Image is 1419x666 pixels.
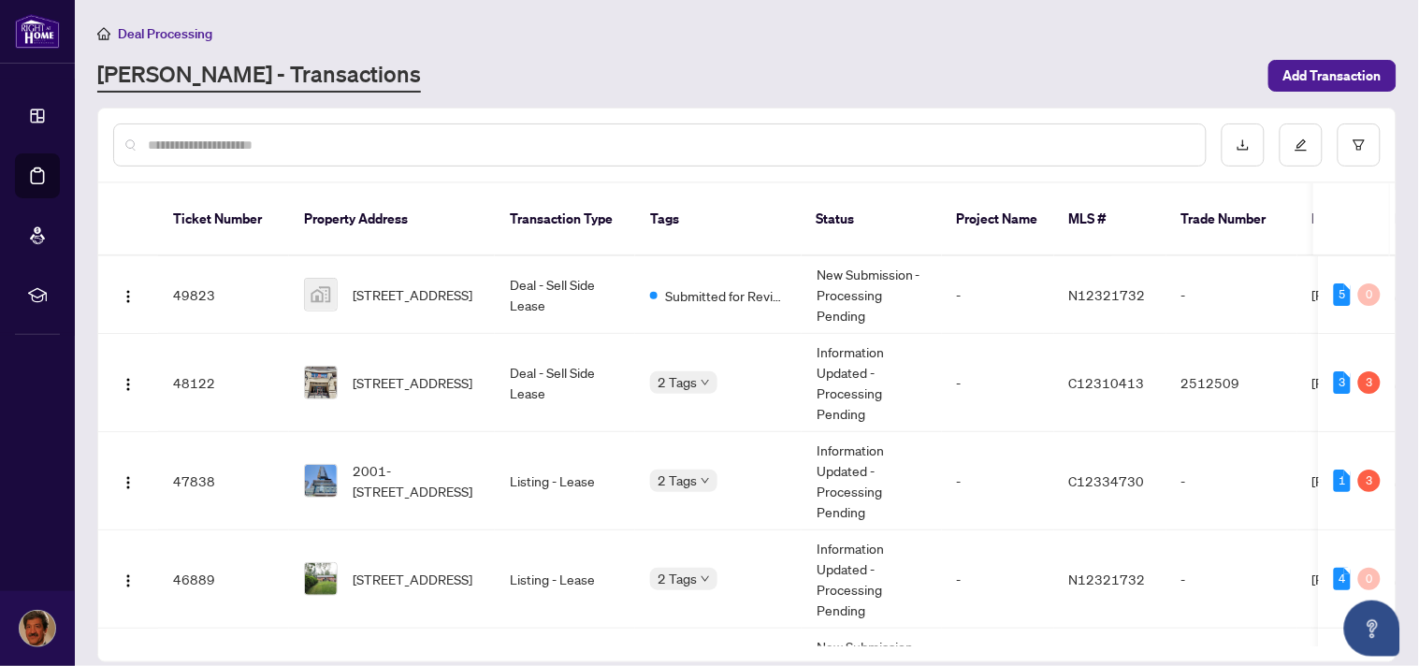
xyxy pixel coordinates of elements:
td: Information Updated - Processing Pending [802,530,942,629]
div: 0 [1358,568,1381,590]
th: Tags [635,183,802,256]
img: logo [15,14,60,49]
td: Listing - Lease [495,530,635,629]
th: Property Address [289,183,495,256]
img: thumbnail-img [305,367,337,398]
td: - [942,256,1054,334]
div: 3 [1334,371,1351,394]
th: Transaction Type [495,183,635,256]
th: Project Name [942,183,1054,256]
span: filter [1353,138,1366,152]
div: 0 [1358,283,1381,306]
button: Logo [113,368,143,398]
span: down [701,574,710,584]
button: Add Transaction [1268,60,1397,92]
span: 2001-[STREET_ADDRESS] [353,460,480,501]
div: 1 [1334,470,1351,492]
span: C12310413 [1069,374,1145,391]
div: 5 [1334,283,1351,306]
button: download [1222,123,1265,166]
img: Logo [121,377,136,392]
span: N12321732 [1069,286,1146,303]
td: New Submission - Processing Pending [802,256,942,334]
td: - [1166,530,1297,629]
button: Open asap [1344,601,1400,657]
div: 3 [1358,470,1381,492]
button: edit [1280,123,1323,166]
td: Deal - Sell Side Lease [495,334,635,432]
td: - [942,334,1054,432]
img: thumbnail-img [305,563,337,595]
td: Listing - Lease [495,432,635,530]
span: Deal Processing [118,25,212,42]
td: 47838 [158,432,289,530]
button: Logo [113,466,143,496]
td: - [1166,432,1297,530]
img: thumbnail-img [305,279,337,311]
span: down [701,476,710,485]
span: home [97,27,110,40]
a: [PERSON_NAME] - Transactions [97,59,421,93]
td: Deal - Sell Side Lease [495,256,635,334]
td: Information Updated - Processing Pending [802,432,942,530]
td: 46889 [158,530,289,629]
td: 2512509 [1166,334,1297,432]
span: down [701,378,710,387]
img: Logo [121,573,136,588]
td: 48122 [158,334,289,432]
span: 2 Tags [658,371,697,393]
span: 2 Tags [658,470,697,491]
span: [STREET_ADDRESS] [353,372,472,393]
div: 3 [1358,371,1381,394]
img: thumbnail-img [305,465,337,497]
button: filter [1338,123,1381,166]
span: N12321732 [1069,571,1146,587]
img: Logo [121,289,136,304]
th: Status [802,183,942,256]
td: 49823 [158,256,289,334]
span: 2 Tags [658,568,697,589]
span: [STREET_ADDRESS] [353,569,472,589]
span: C12334730 [1069,472,1145,489]
span: Add Transaction [1283,61,1382,91]
button: Logo [113,564,143,594]
span: Submitted for Review [665,285,787,306]
span: [STREET_ADDRESS] [353,284,472,305]
th: MLS # [1054,183,1166,256]
button: Logo [113,280,143,310]
div: 4 [1334,568,1351,590]
td: - [942,530,1054,629]
th: Trade Number [1166,183,1297,256]
td: Information Updated - Processing Pending [802,334,942,432]
img: Logo [121,475,136,490]
span: download [1237,138,1250,152]
th: Ticket Number [158,183,289,256]
span: edit [1295,138,1308,152]
img: Profile Icon [20,611,55,646]
td: - [942,432,1054,530]
td: - [1166,256,1297,334]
